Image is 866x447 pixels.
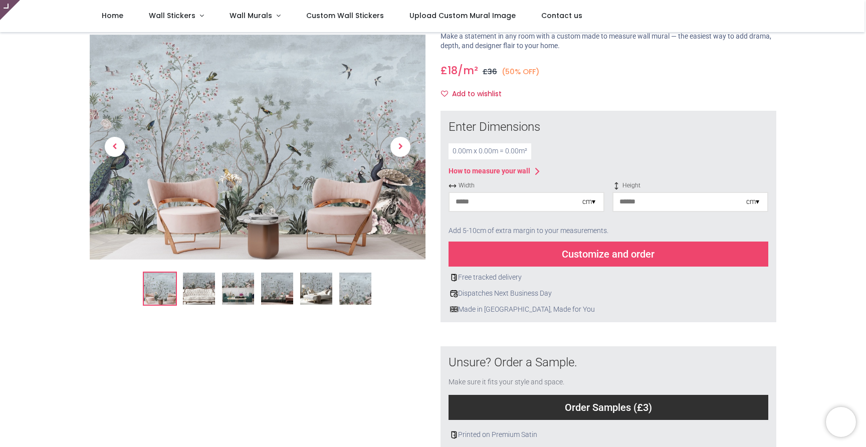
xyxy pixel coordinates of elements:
[409,11,516,21] span: Upload Custom Mural Image
[441,86,510,103] button: Add to wishlistAdd to wishlist
[449,119,768,136] div: Enter Dimensions
[449,273,768,283] div: Free tracked delivery
[441,63,458,78] span: £
[449,430,768,440] div: Printed on Premium Satin
[300,273,332,305] img: WS-74081-05
[449,289,768,299] div: Dispatches Next Business Day
[375,69,425,226] a: Next
[582,197,595,207] div: cm ▾
[612,181,768,190] span: Height
[746,197,759,207] div: cm ▾
[541,11,582,21] span: Contact us
[105,137,125,157] span: Previous
[441,90,448,97] i: Add to wishlist
[449,377,768,387] div: Make sure it fits your style and space.
[488,67,497,77] span: 36
[183,273,215,305] img: WS-74081-02
[449,143,531,159] div: 0.00 m x 0.00 m = 0.00 m²
[230,11,272,21] span: Wall Murals
[339,273,371,305] img: WS-74081-06
[449,395,768,420] div: Order Samples (£3)
[441,32,776,51] p: Make a statement in any room with a custom made to measure wall mural — the easiest way to add dr...
[458,63,478,78] span: /m²
[144,273,176,305] img: Blue Peacock Jungle Chinoiserie Wall Mural Wallpaper
[390,137,410,157] span: Next
[90,69,140,226] a: Previous
[449,220,768,242] div: Add 5-10cm of extra margin to your measurements.
[449,305,768,315] div: Made in [GEOGRAPHIC_DATA], Made for You
[222,273,254,305] img: WS-74081-03
[102,11,123,21] span: Home
[826,407,856,437] iframe: Brevo live chat
[449,242,768,267] div: Customize and order
[261,273,293,305] img: WS-74081-04
[149,11,195,21] span: Wall Stickers
[483,67,497,77] span: £
[449,166,530,176] div: How to measure your wall
[502,67,540,77] small: (50% OFF)
[449,354,768,371] div: Unsure? Order a Sample.
[90,35,425,260] img: Blue Peacock Jungle Chinoiserie Wall Mural Wallpaper
[306,11,384,21] span: Custom Wall Stickers
[449,181,604,190] span: Width
[450,305,458,313] img: uk
[448,63,458,78] span: 18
